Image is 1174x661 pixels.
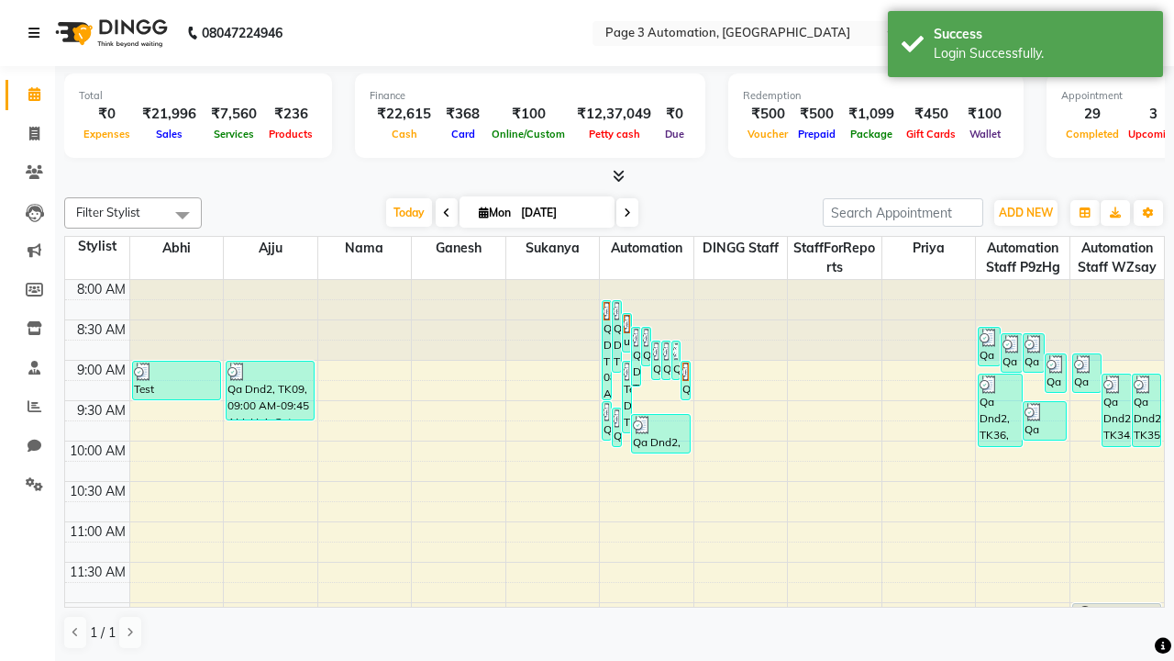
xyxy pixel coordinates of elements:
[979,328,999,365] div: Qa Dnd2, TK19, 08:35 AM-09:05 AM, Hair Cut By Expert-Men
[370,104,438,125] div: ₹22,615
[76,205,140,219] span: Filter Stylist
[600,237,693,260] span: Automation
[570,104,659,125] div: ₹12,37,049
[999,206,1053,219] span: ADD NEW
[642,328,650,365] div: Qa Dnd2, TK18, 08:35 AM-09:05 AM, Hair cut Below 12 years (Boy)
[846,128,897,140] span: Package
[965,128,1005,140] span: Wallet
[1002,334,1022,372] div: Qa Dnd2, TK20, 08:40 AM-09:10 AM, Hair Cut By Expert-Men
[79,88,317,104] div: Total
[960,104,1009,125] div: ₹100
[652,342,660,379] div: Qa Dnd2, TK23, 08:45 AM-09:15 AM, Hair Cut By Expert-Men
[743,104,792,125] div: ₹500
[487,128,570,140] span: Online/Custom
[882,237,976,260] span: Priya
[1102,375,1131,446] div: Qa Dnd2, TK34, 09:10 AM-10:05 AM, Special Hair Wash- Men
[902,128,960,140] span: Gift Cards
[603,301,611,399] div: Qa Dnd2, TK17, 08:15 AM-09:30 AM, Hair Cut By Expert-Men,Hair Cut-Men
[209,128,259,140] span: Services
[487,104,570,125] div: ₹100
[976,237,1069,279] span: Automation Staff p9zHg
[841,104,902,125] div: ₹1,099
[47,7,172,59] img: logo
[743,128,792,140] span: Voucher
[1024,334,1044,372] div: Qa Dnd2, TK21, 08:40 AM-09:10 AM, Hair cut Below 12 years (Boy)
[613,409,621,446] div: Qa Dnd2, TK37, 09:35 AM-10:05 AM, Hair cut Below 12 years (Boy)
[447,128,480,140] span: Card
[130,237,224,260] span: Abhi
[603,402,611,440] div: Qa Dnd2, TK33, 09:30 AM-10:00 AM, Hair Cut By Expert-Men
[623,362,631,432] div: Test DoNotDelete, TK31, 09:00 AM-09:55 AM, Special Hair Wash- Men
[386,198,432,227] span: Today
[681,362,690,399] div: Qa Dnd2, TK29, 09:00 AM-09:30 AM, Hair cut Below 12 years (Boy)
[264,104,317,125] div: ₹236
[264,128,317,140] span: Products
[506,237,600,260] span: Sukanya
[1061,128,1124,140] span: Completed
[66,442,129,461] div: 10:00 AM
[1024,402,1067,440] div: Qa Dnd2, TK32, 09:30 AM-10:00 AM, Hair cut Below 12 years (Boy)
[792,104,841,125] div: ₹500
[73,401,129,420] div: 9:30 AM
[934,25,1149,44] div: Success
[318,237,412,260] span: Nama
[66,482,129,501] div: 10:30 AM
[1061,104,1124,125] div: 29
[79,128,135,140] span: Expenses
[623,314,631,352] div: undefined, TK16, 08:25 AM-08:55 AM, Hair cut Below 12 years (Boy)
[902,104,960,125] div: ₹450
[1070,237,1164,279] span: Automation Staff wZsay
[979,375,1022,446] div: Qa Dnd2, TK36, 09:10 AM-10:05 AM, Special Hair Wash- Men
[823,198,983,227] input: Search Appointment
[387,128,422,140] span: Cash
[584,128,645,140] span: Petty cash
[66,522,129,542] div: 11:00 AM
[632,328,640,386] div: Qa Dnd2, TK26, 08:35 AM-09:20 AM, Hair Cut-Men
[662,342,670,379] div: Qa Dnd2, TK24, 08:45 AM-09:15 AM, Hair Cut By Expert-Men
[65,237,129,256] div: Stylist
[788,237,881,279] span: StaffForReports
[994,200,1058,226] button: ADD NEW
[743,88,1009,104] div: Redemption
[672,342,681,379] div: Qa Dnd2, TK25, 08:45 AM-09:15 AM, Hair Cut By Expert-Men
[613,301,621,372] div: Qa Dnd2, TK22, 08:15 AM-09:10 AM, Special Hair Wash- Men
[1046,354,1066,392] div: Qa Dnd2, TK28, 08:55 AM-09:25 AM, Hair cut Below 12 years (Boy)
[660,128,689,140] span: Due
[204,104,264,125] div: ₹7,560
[934,44,1149,63] div: Login Successfully.
[151,128,187,140] span: Sales
[515,199,607,227] input: 2025-09-01
[694,237,788,260] span: DINGG Staff
[90,623,116,643] span: 1 / 1
[202,7,282,59] b: 08047224946
[73,320,129,340] div: 8:30 AM
[438,104,487,125] div: ₹368
[1073,354,1102,392] div: Qa Dnd2, TK27, 08:55 AM-09:25 AM, Hair cut Below 12 years (Boy)
[133,362,220,399] div: Test DoNotDelete, TK11, 09:00 AM-09:30 AM, Hair Cut By Expert-Men
[224,237,317,260] span: Ajju
[73,280,129,299] div: 8:00 AM
[227,362,314,420] div: Qa Dnd2, TK09, 09:00 AM-09:45 AM, Hair Cut-Men
[79,104,135,125] div: ₹0
[66,563,129,582] div: 11:30 AM
[135,104,204,125] div: ₹21,996
[659,104,691,125] div: ₹0
[1133,375,1161,446] div: Qa Dnd2, TK35, 09:10 AM-10:05 AM, Special Hair Wash- Men
[474,206,515,219] span: Mon
[67,603,129,622] div: 12:00 PM
[73,361,129,380] div: 9:00 AM
[793,128,840,140] span: Prepaid
[370,88,691,104] div: Finance
[632,415,690,453] div: Qa Dnd2, TK38, 09:40 AM-10:10 AM, Hair cut Below 12 years (Boy)
[412,237,505,260] span: Ganesh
